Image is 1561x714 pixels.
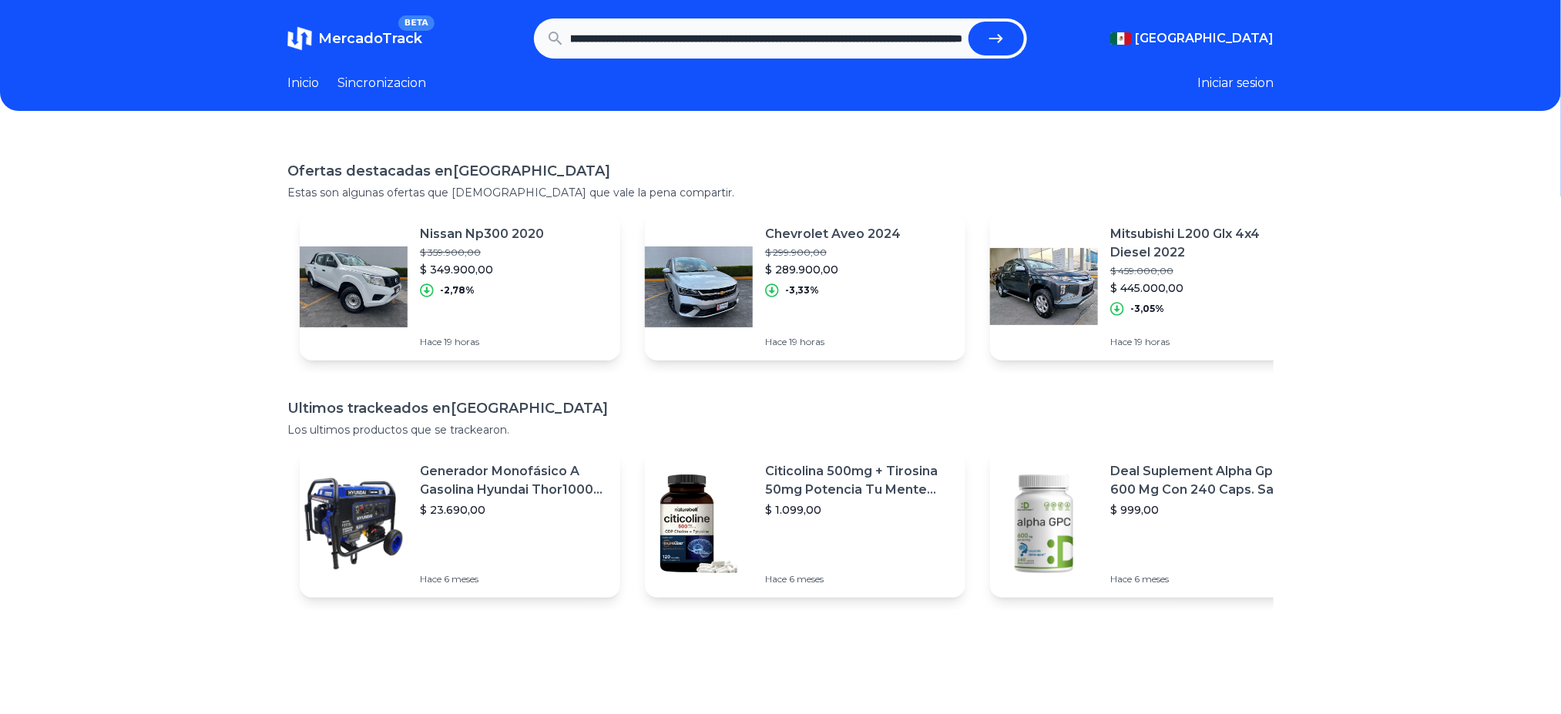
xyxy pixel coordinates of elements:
[420,246,544,259] p: $ 359.900,00
[287,397,1274,419] h1: Ultimos trackeados en [GEOGRAPHIC_DATA]
[645,470,753,578] img: Featured image
[765,262,901,277] p: $ 289.900,00
[287,26,422,51] a: MercadoTrackBETA
[1197,74,1274,92] button: Iniciar sesion
[765,225,901,243] p: Chevrolet Aveo 2024
[1110,573,1298,585] p: Hace 6 meses
[1110,265,1298,277] p: $ 459.000,00
[765,336,901,348] p: Hace 19 horas
[765,246,901,259] p: $ 299.900,00
[300,213,620,360] a: Featured imageNissan Np300 2020$ 359.900,00$ 349.900,00-2,78%Hace 19 horas
[300,233,408,340] img: Featured image
[990,470,1098,578] img: Featured image
[765,573,953,585] p: Hace 6 meses
[1110,225,1298,262] p: Mitsubishi L200 Glx 4x4 Diesel 2022
[420,336,544,348] p: Hace 19 horas
[287,422,1274,437] p: Los ultimos productos que se trackearon.
[990,233,1098,340] img: Featured image
[645,233,753,340] img: Featured image
[287,26,312,51] img: MercadoTrack
[1110,336,1298,348] p: Hace 19 horas
[1130,303,1164,315] p: -3,05%
[440,284,475,297] p: -2,78%
[765,462,953,499] p: Citicolina 500mg + Tirosina 50mg Potencia Tu Mente (120caps) Sabor Sin Sabor
[1110,29,1274,48] button: [GEOGRAPHIC_DATA]
[990,450,1311,598] a: Featured imageDeal Suplement Alpha Gpc 600 Mg Con 240 Caps. Salud Cerebral Sabor S/n$ 999,00Hace ...
[420,502,608,518] p: $ 23.690,00
[420,262,544,277] p: $ 349.900,00
[645,450,965,598] a: Featured imageCiticolina 500mg + Tirosina 50mg Potencia Tu Mente (120caps) Sabor Sin Sabor$ 1.099...
[287,160,1274,182] h1: Ofertas destacadas en [GEOGRAPHIC_DATA]
[1135,29,1274,48] span: [GEOGRAPHIC_DATA]
[287,74,319,92] a: Inicio
[318,30,422,47] span: MercadoTrack
[1110,280,1298,296] p: $ 445.000,00
[420,225,544,243] p: Nissan Np300 2020
[337,74,426,92] a: Sincronizacion
[1110,462,1298,499] p: Deal Suplement Alpha Gpc 600 Mg Con 240 Caps. Salud Cerebral Sabor S/n
[398,15,435,31] span: BETA
[785,284,819,297] p: -3,33%
[765,502,953,518] p: $ 1.099,00
[990,213,1311,360] a: Featured imageMitsubishi L200 Glx 4x4 Diesel 2022$ 459.000,00$ 445.000,00-3,05%Hace 19 horas
[420,573,608,585] p: Hace 6 meses
[287,185,1274,200] p: Estas son algunas ofertas que [DEMOGRAPHIC_DATA] que vale la pena compartir.
[300,450,620,598] a: Featured imageGenerador Monofásico A Gasolina Hyundai Thor10000 P 11.5 Kw$ 23.690,00Hace 6 meses
[1110,32,1132,45] img: Mexico
[1110,502,1298,518] p: $ 999,00
[420,462,608,499] p: Generador Monofásico A Gasolina Hyundai Thor10000 P 11.5 Kw
[300,470,408,578] img: Featured image
[645,213,965,360] a: Featured imageChevrolet Aveo 2024$ 299.900,00$ 289.900,00-3,33%Hace 19 horas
